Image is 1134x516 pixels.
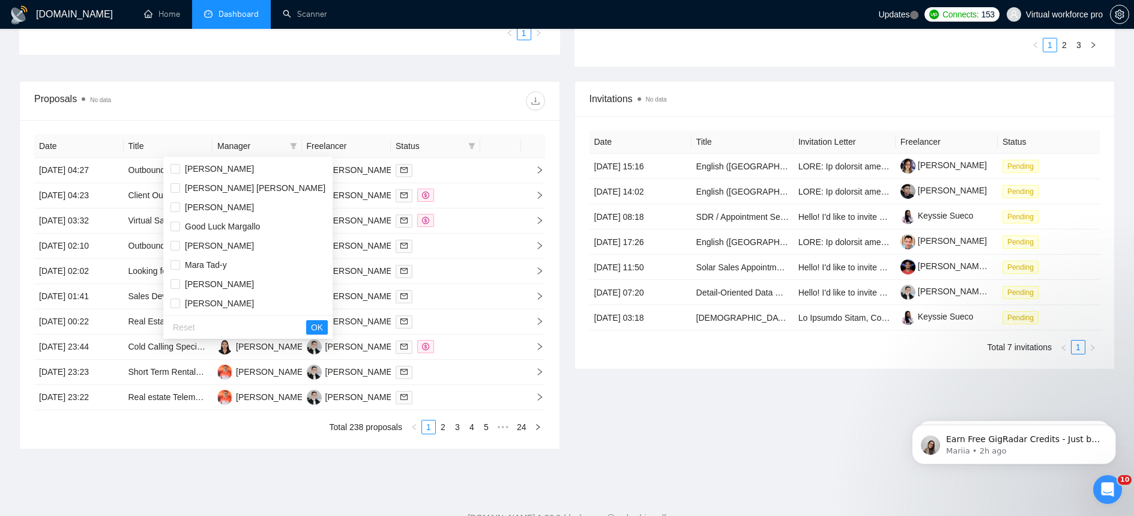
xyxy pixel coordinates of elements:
[794,130,896,154] th: Invitation Letter
[306,320,328,335] button: OK
[526,267,544,275] span: right
[34,385,124,410] td: [DATE] 23:22
[34,158,124,183] td: [DATE] 04:27
[590,91,1100,106] span: Invitations
[124,208,213,234] td: Virtual Sales Acquisitions Specialist – Remote (Real Estate)
[307,316,466,326] a: LB[PERSON_NAME] [PERSON_NAME]
[213,135,302,158] th: Manager
[479,420,493,434] li: 5
[217,139,285,153] span: Manager
[506,29,513,37] span: left
[400,166,408,174] span: mail
[307,366,466,376] a: LB[PERSON_NAME] [PERSON_NAME]
[1111,10,1129,19] span: setting
[411,423,418,431] span: left
[466,137,478,155] span: filter
[1003,261,1039,274] span: Pending
[534,423,541,431] span: right
[290,142,297,150] span: filter
[692,280,794,305] td: Detail-Oriented Data Entry Project for High Achievers
[236,365,305,378] div: [PERSON_NAME]
[1093,475,1122,504] iframe: Intercom live chat
[422,420,435,434] a: 1
[526,342,544,351] span: right
[646,96,667,103] span: No data
[590,280,692,305] td: [DATE] 07:20
[421,420,436,434] li: 1
[307,390,322,405] img: LB
[325,340,466,353] div: [PERSON_NAME] [PERSON_NAME]
[1110,5,1129,24] button: setting
[894,399,1134,484] iframe: Intercom notifications message
[1072,341,1085,354] a: 1
[526,292,544,300] span: right
[1003,237,1043,246] a: Pending
[526,368,544,376] span: right
[942,8,979,21] span: Connects:
[124,183,213,208] td: Client Outreach and Sales Specialist for Creative Agency
[1085,340,1100,354] li: Next Page
[128,165,396,175] a: Outbound Caller for Home Cleaning Services in [GEOGRAPHIC_DATA]
[307,266,466,275] a: LB[PERSON_NAME] [PERSON_NAME]
[526,166,544,174] span: right
[124,309,213,335] td: Real Estate Caller and Appointment Setter
[900,312,974,321] a: Keyssie Sueco
[400,293,408,300] span: mail
[900,285,915,300] img: c1AyKq6JICviXaEpkmdqJS9d0fu8cPtAjDADDsaqrL33dmlxerbgAEFrRdAYEnyeyq
[465,420,478,434] a: 4
[1058,38,1071,52] a: 2
[468,142,475,150] span: filter
[1003,235,1039,249] span: Pending
[1110,10,1129,19] a: setting
[692,229,794,255] td: English (UK) Voice Actors Needed for Fictional Character Recording
[1060,344,1067,351] span: left
[1028,38,1043,52] button: left
[185,164,254,174] span: [PERSON_NAME]
[400,343,408,350] span: mail
[526,241,544,250] span: right
[422,343,429,350] span: dollar
[422,192,429,199] span: dollar
[696,212,1040,222] a: SDR / Appointment Setter for Commercial Cleaning ([US_STATE] & [GEOGRAPHIC_DATA])
[465,420,479,434] li: 4
[124,135,213,158] th: Title
[204,10,213,18] span: dashboard
[526,91,545,111] button: download
[128,216,351,225] a: Virtual Sales Acquisitions Specialist – Remote (Real Estate)
[493,420,513,434] li: Next 5 Pages
[900,236,987,246] a: [PERSON_NAME]
[124,385,213,410] td: Real estate Telemarketing
[34,259,124,284] td: [DATE] 02:02
[590,305,692,330] td: [DATE] 03:18
[692,255,794,280] td: Solar Sales Appointment Setter Needed for Cold and Warm Leads
[451,420,464,434] a: 3
[480,420,493,434] a: 5
[900,160,987,170] a: [PERSON_NAME]
[400,192,408,199] span: mail
[34,183,124,208] td: [DATE] 04:23
[283,9,327,19] a: searchScanner
[144,9,180,19] a: homeHome
[1003,311,1039,324] span: Pending
[236,340,305,353] div: [PERSON_NAME]
[1003,286,1039,299] span: Pending
[1028,38,1043,52] li: Previous Page
[128,342,383,351] a: Cold Calling Specialist for Real Estate in the [GEOGRAPHIC_DATA]
[217,366,305,376] a: DE[PERSON_NAME]
[696,162,1025,171] a: English ([GEOGRAPHIC_DATA]) Voice Actors Needed for Fictional Character Recording
[396,139,463,153] span: Status
[1003,210,1039,223] span: Pending
[217,392,305,401] a: DE[PERSON_NAME]
[692,204,794,229] td: SDR / Appointment Setter for Commercial Cleaning (Indiana & Chicago)
[526,216,544,225] span: right
[998,130,1100,154] th: Status
[692,130,794,154] th: Title
[900,186,987,195] a: [PERSON_NAME]
[531,26,546,40] li: Next Page
[124,335,213,360] td: Cold Calling Specialist for Real Estate in the USA
[696,288,894,297] a: Detail-Oriented Data Entry Project for High Achievers
[1032,41,1039,49] span: left
[307,365,322,380] img: LB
